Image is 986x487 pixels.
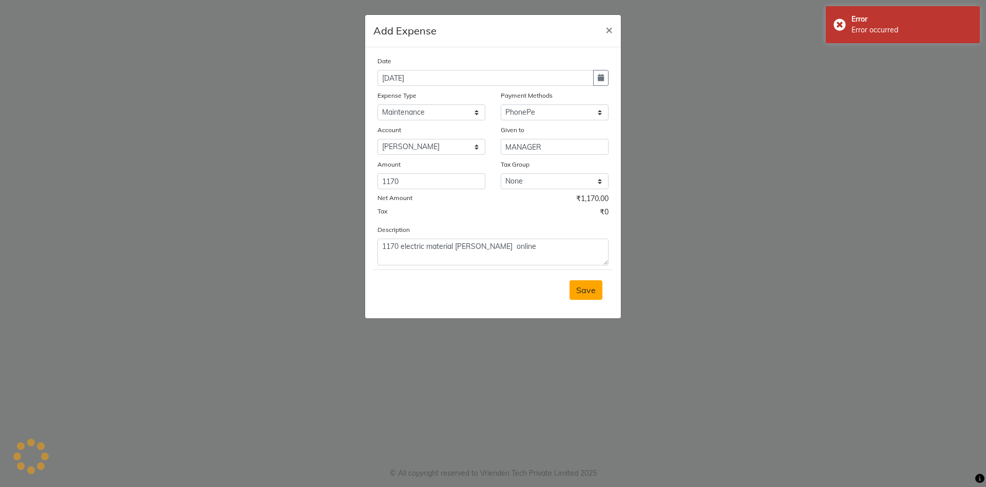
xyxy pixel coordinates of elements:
span: ₹0 [600,207,609,220]
span: ₹1,170.00 [576,193,609,207]
span: Save [576,285,596,295]
label: Net Amount [377,193,412,203]
label: Account [377,125,401,135]
div: Error occurred [851,25,972,35]
label: Date [377,57,391,66]
label: Expense Type [377,91,416,100]
label: Payment Methods [501,91,553,100]
h5: Add Expense [373,23,437,39]
input: Given to [501,139,609,155]
button: Close [597,15,621,44]
div: Error [851,14,972,25]
input: Amount [377,173,485,189]
label: Tax [377,207,387,216]
button: Save [570,280,602,300]
label: Tax Group [501,160,529,169]
label: Given to [501,125,524,135]
span: × [605,22,613,37]
label: Description [377,225,410,235]
label: Amount [377,160,401,169]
